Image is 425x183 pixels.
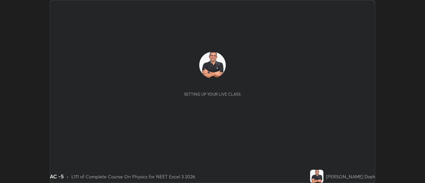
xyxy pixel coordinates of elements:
[199,52,226,78] img: 40a4c14bf14b432182435424e0d0387d.jpg
[184,92,241,97] div: Setting up your live class
[66,173,69,180] div: •
[71,173,195,180] div: L111 of Complete Course On Physics for NEET Excel 3 2026
[310,170,323,183] img: 40a4c14bf14b432182435424e0d0387d.jpg
[326,173,375,180] div: [PERSON_NAME] Dash
[50,172,64,180] div: AC -5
